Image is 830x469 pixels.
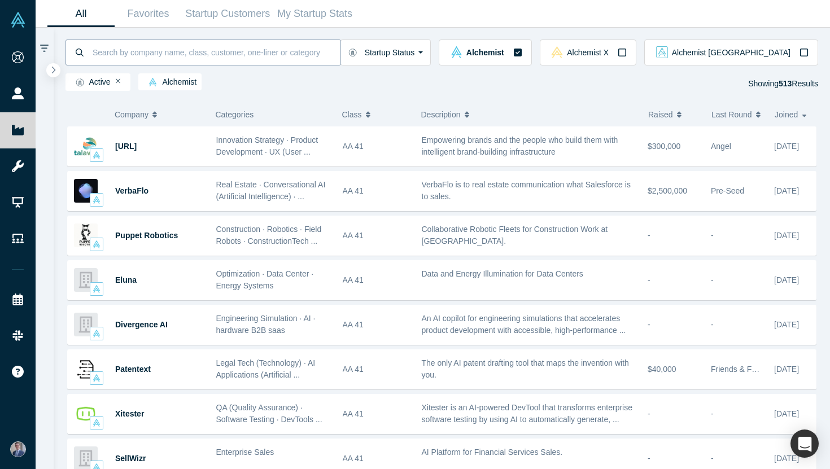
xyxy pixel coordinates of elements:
a: Divergence AI [115,320,168,329]
span: Data and Energy Illumination for Data Centers [422,269,583,278]
img: alchemist_aj Vault Logo [656,46,668,58]
div: AA 41 [343,350,410,389]
img: alchemist Vault Logo [93,196,101,204]
span: VerbaFlo is to real estate communication what Salesforce is to sales. [422,180,631,201]
a: Patentext [115,365,151,374]
img: Xitester's Logo [74,402,98,426]
span: [DATE] [774,454,799,463]
span: Alchemist [GEOGRAPHIC_DATA] [672,49,790,56]
img: Connor Owen's Account [10,441,26,457]
span: VerbaFlo [115,186,148,195]
span: [URL] [115,142,137,151]
span: $2,500,000 [648,186,687,195]
span: - [711,320,714,329]
span: [DATE] [774,365,799,374]
span: - [711,231,714,240]
button: alchemist Vault LogoAlchemist [439,40,531,65]
span: Real Estate · Conversational AI (Artificial Intelligence) · ... [216,180,326,201]
span: QA (Quality Assurance) · Software Testing · DevTools ... [216,403,322,424]
button: alchemist_aj Vault LogoAlchemist [GEOGRAPHIC_DATA] [644,40,818,65]
button: Description [421,103,637,126]
div: AA 41 [343,172,410,211]
span: AI Platform for Financial Services Sales. [422,448,563,457]
img: alchemist Vault Logo [93,419,101,427]
span: - [648,409,650,418]
div: AA 41 [343,216,410,255]
input: Search by company name, class, customer, one-liner or category [91,39,340,65]
span: Enterprise Sales [216,448,274,457]
img: alchemist Vault Logo [93,240,101,248]
span: An AI copilot for engineering simulations that accelerates product development with accessible, h... [422,314,626,335]
span: Company [115,103,148,126]
button: Class [342,103,404,126]
span: Categories [216,110,254,119]
button: Startup Status [340,40,431,65]
img: alchemist Vault Logo [93,330,101,337]
span: The only AI patent drafting tool that maps the invention with you. [422,358,629,379]
span: Alchemist [466,49,504,56]
span: Friends & Family [711,365,770,374]
span: - [711,409,714,418]
span: Description [421,103,461,126]
span: - [648,320,650,329]
span: Empowering brands and the people who build them with intelligent brand-building infrastructure [422,135,618,156]
span: Alchemist [143,78,196,87]
button: alchemistx Vault LogoAlchemist X [540,40,636,65]
span: Raised [648,103,673,126]
span: Legal Tech (Technology) · AI Applications (Artificial ... [216,358,316,379]
span: [DATE] [774,409,799,418]
span: Eluna [115,275,137,284]
span: Collaborative Robotic Fleets for Construction Work at [GEOGRAPHIC_DATA]. [422,225,608,246]
span: $300,000 [648,142,680,151]
button: Joined [775,103,810,126]
span: $40,000 [648,365,676,374]
img: alchemist Vault Logo [451,46,462,58]
span: Pre-Seed [711,186,744,195]
span: - [711,275,714,284]
span: Showing Results [748,79,818,88]
img: Startup status [348,48,357,57]
img: alchemist Vault Logo [93,285,101,293]
span: - [648,231,650,240]
span: [DATE] [774,231,799,240]
span: Engineering Simulation · AI · hardware B2B saas [216,314,316,335]
a: Puppet Robotics [115,231,178,240]
img: Eluna's Logo [74,268,98,292]
a: SellWizr [115,454,146,463]
span: Xitester is an AI-powered DevTool that transforms enterprise software testing by using AI to auto... [422,403,633,424]
img: Puppet Robotics's Logo [74,223,98,247]
span: Innovation Strategy · Product Development · UX (User ... [216,135,318,156]
img: VerbaFlo's Logo [74,179,98,203]
strong: 513 [779,79,792,88]
div: AA 41 [343,127,410,166]
div: AA 41 [343,305,410,344]
a: Startup Customers [182,1,274,27]
span: - [648,275,650,284]
span: Construction · Robotics · Field Robots · ConstructionTech ... [216,225,322,246]
span: - [648,454,650,463]
span: Class [342,103,362,126]
a: Xitester [115,409,144,418]
button: Company [115,103,198,126]
span: Last Round [711,103,752,126]
span: Angel [711,142,731,151]
button: Remove Filter [116,77,121,85]
span: - [711,454,714,463]
span: Optimization · Data Center · Energy Systems [216,269,314,290]
span: Active [71,78,111,87]
span: [DATE] [774,320,799,329]
img: Patentext's Logo [74,357,98,381]
img: Alchemist Vault Logo [10,12,26,28]
span: Joined [775,103,798,126]
img: alchemist Vault Logo [148,78,157,86]
img: alchemist Vault Logo [93,374,101,382]
a: All [47,1,115,27]
button: Last Round [711,103,763,126]
button: Raised [648,103,700,126]
img: Divergence AI's Logo [74,313,98,336]
span: [DATE] [774,142,799,151]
